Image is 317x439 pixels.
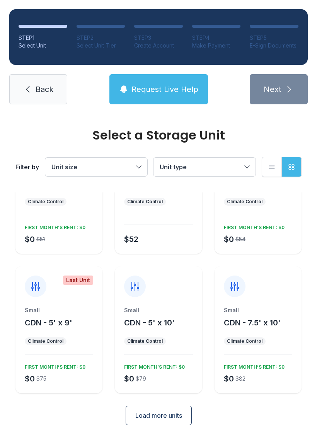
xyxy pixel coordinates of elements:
[25,373,35,384] div: $0
[221,361,285,370] div: FIRST MONTH’S RENT: $0
[227,338,262,344] div: Climate Control
[153,158,256,176] button: Unit type
[124,317,175,328] button: CDN - 5' x 10'
[124,234,138,245] div: $52
[224,234,234,245] div: $0
[124,373,134,384] div: $0
[250,42,298,49] div: E-Sign Documents
[250,34,298,42] div: STEP 5
[124,318,175,327] span: CDN - 5' x 10'
[22,221,85,231] div: FIRST MONTH’S RENT: $0
[77,42,125,49] div: Select Unit Tier
[235,375,245,383] div: $82
[192,42,241,49] div: Make Payment
[227,199,262,205] div: Climate Control
[136,375,146,383] div: $79
[63,276,93,285] div: Last Unit
[192,34,241,42] div: STEP 4
[19,42,67,49] div: Select Unit
[36,375,46,383] div: $75
[15,129,302,141] div: Select a Storage Unit
[28,338,63,344] div: Climate Control
[224,373,234,384] div: $0
[221,221,285,231] div: FIRST MONTH’S RENT: $0
[124,306,193,314] div: Small
[51,163,77,171] span: Unit size
[127,199,163,205] div: Climate Control
[15,162,39,172] div: Filter by
[264,84,281,95] span: Next
[160,163,187,171] span: Unit type
[36,235,45,243] div: $51
[224,306,292,314] div: Small
[135,411,182,420] span: Load more units
[25,306,93,314] div: Small
[127,338,163,344] div: Climate Control
[36,84,53,95] span: Back
[134,34,183,42] div: STEP 3
[77,34,125,42] div: STEP 2
[45,158,147,176] button: Unit size
[224,318,281,327] span: CDN - 7.5' x 10'
[19,34,67,42] div: STEP 1
[25,318,72,327] span: CDN - 5' x 9'
[28,199,63,205] div: Climate Control
[235,235,245,243] div: $54
[25,234,35,245] div: $0
[25,317,72,328] button: CDN - 5' x 9'
[22,361,85,370] div: FIRST MONTH’S RENT: $0
[224,317,281,328] button: CDN - 7.5' x 10'
[134,42,183,49] div: Create Account
[121,361,185,370] div: FIRST MONTH’S RENT: $0
[131,84,198,95] span: Request Live Help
